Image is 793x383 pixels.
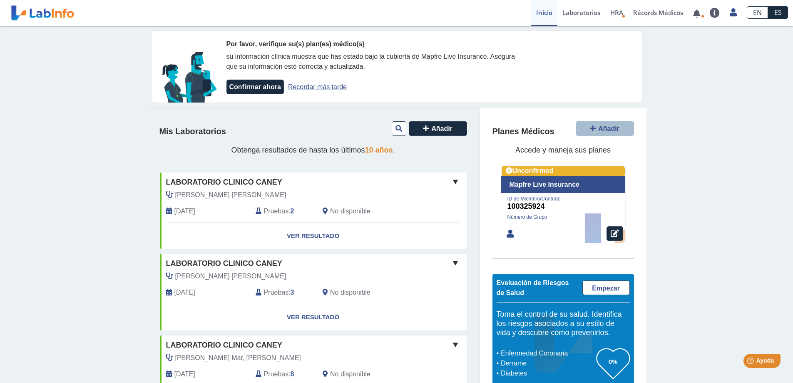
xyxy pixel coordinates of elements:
[492,127,554,137] h4: Planes Médicos
[597,356,630,367] h3: 0%
[249,369,316,379] div: :
[174,288,195,298] span: 2025-06-02
[166,258,282,269] span: Laboratorio Clinico Caney
[160,304,467,330] a: Ver Resultado
[288,83,347,90] a: Recordar más tarde
[768,6,788,19] a: ES
[226,39,522,49] div: Por favor, verifique su(s) plan(es) médico(s)
[174,206,195,216] span: 2025-09-02
[264,369,288,379] span: Pruebas
[175,190,286,200] span: Vazquez Diaz, Maria
[747,6,768,19] a: EN
[249,288,316,298] div: :
[719,350,784,374] iframe: Help widget launcher
[264,288,288,298] span: Pruebas
[159,127,226,137] h4: Mis Laboratorios
[160,223,467,249] a: Ver Resultado
[330,369,370,379] span: No disponible
[264,206,288,216] span: Pruebas
[497,310,630,337] h5: Toma el control de su salud. Identifica los riesgos asociados a su estilo de vida y descubre cómo...
[291,370,294,378] b: 8
[576,121,634,136] button: Añadir
[499,348,597,358] li: Enfermedad Coronaria
[409,121,467,136] button: Añadir
[365,146,393,154] span: 10 años
[515,146,611,154] span: Accede y maneja sus planes
[291,208,294,215] b: 2
[497,279,569,296] span: Evaluación de Riesgos de Salud
[291,289,294,296] b: 3
[431,125,452,132] span: Añadir
[175,353,301,363] span: Fernandez Mar, Maria
[330,288,370,298] span: No disponible
[330,206,370,216] span: No disponible
[499,358,597,368] li: Derrame
[174,369,195,379] span: 2025-05-13
[226,53,515,70] span: su información clínica muestra que has estado bajo la cubierta de Mapfre Live Insurance. Asegura ...
[610,8,623,17] span: HRA
[598,125,619,132] span: Añadir
[592,285,620,292] span: Empezar
[226,80,284,94] button: Confirmar ahora
[499,368,597,378] li: Diabetes
[175,271,286,281] span: Vazquez Diaz, Maria
[166,340,282,351] span: Laboratorio Clinico Caney
[249,206,316,216] div: :
[166,177,282,188] span: Laboratorio Clinico Caney
[231,146,395,154] span: Obtenga resultados de hasta los últimos .
[582,280,630,295] a: Empezar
